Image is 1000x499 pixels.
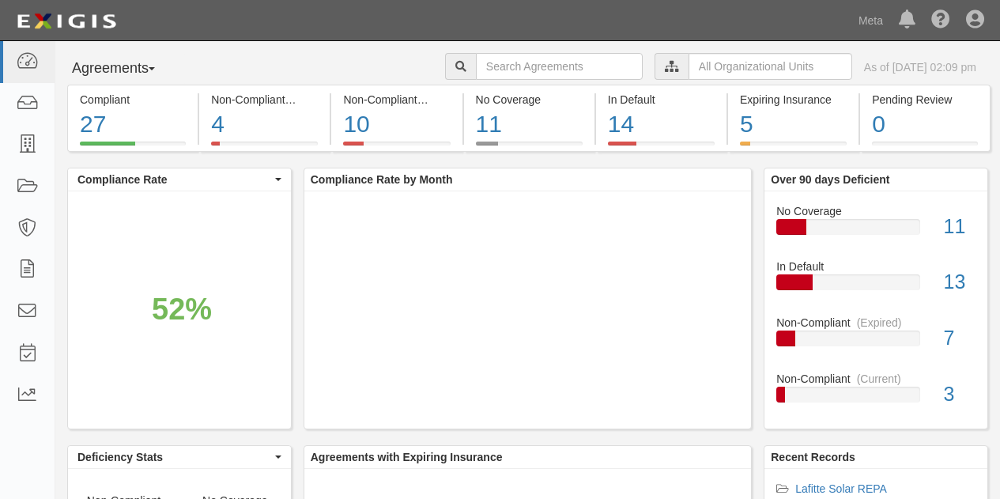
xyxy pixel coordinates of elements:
[932,380,987,409] div: 3
[77,172,271,187] span: Compliance Rate
[476,108,583,142] div: 11
[311,173,453,186] b: Compliance Rate by Month
[199,142,330,154] a: Non-Compliant(Current)4
[68,446,291,468] button: Deficiency Stats
[764,259,987,274] div: In Default
[740,92,847,108] div: Expiring Insurance
[776,203,975,259] a: No Coverage11
[851,5,891,36] a: Meta
[80,108,186,142] div: 27
[343,108,450,142] div: 10
[932,324,987,353] div: 7
[771,173,889,186] b: Over 90 days Deficient
[476,92,583,108] div: No Coverage
[211,108,318,142] div: 4
[476,53,643,80] input: Search Agreements
[776,371,975,415] a: Non-Compliant(Current)3
[608,108,715,142] div: 14
[728,142,858,154] a: Expiring Insurance5
[311,451,503,463] b: Agreements with Expiring Insurance
[77,449,271,465] span: Deficiency Stats
[776,259,975,315] a: In Default13
[424,92,469,108] div: (Expired)
[152,288,212,331] div: 52%
[872,92,978,108] div: Pending Review
[932,213,987,241] div: 11
[211,92,318,108] div: Non-Compliant (Current)
[932,268,987,297] div: 13
[464,142,594,154] a: No Coverage11
[67,142,198,154] a: Compliant27
[67,53,186,85] button: Agreements
[864,59,976,75] div: As of [DATE] 02:09 pm
[857,315,902,331] div: (Expired)
[689,53,852,80] input: All Organizational Units
[343,92,450,108] div: Non-Compliant (Expired)
[795,482,887,495] a: Lafitte Solar REPA
[764,315,987,331] div: Non-Compliant
[931,11,950,30] i: Help Center - Complianz
[608,92,715,108] div: In Default
[872,108,978,142] div: 0
[857,371,901,387] div: (Current)
[331,142,462,154] a: Non-Compliant(Expired)10
[764,203,987,219] div: No Coverage
[771,451,855,463] b: Recent Records
[292,92,336,108] div: (Current)
[596,142,726,154] a: In Default14
[764,371,987,387] div: Non-Compliant
[860,142,991,154] a: Pending Review0
[68,168,291,191] button: Compliance Rate
[80,92,186,108] div: Compliant
[12,7,121,36] img: logo-5460c22ac91f19d4615b14bd174203de0afe785f0fc80cf4dbbc73dc1793850b.png
[776,315,975,371] a: Non-Compliant(Expired)7
[740,108,847,142] div: 5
